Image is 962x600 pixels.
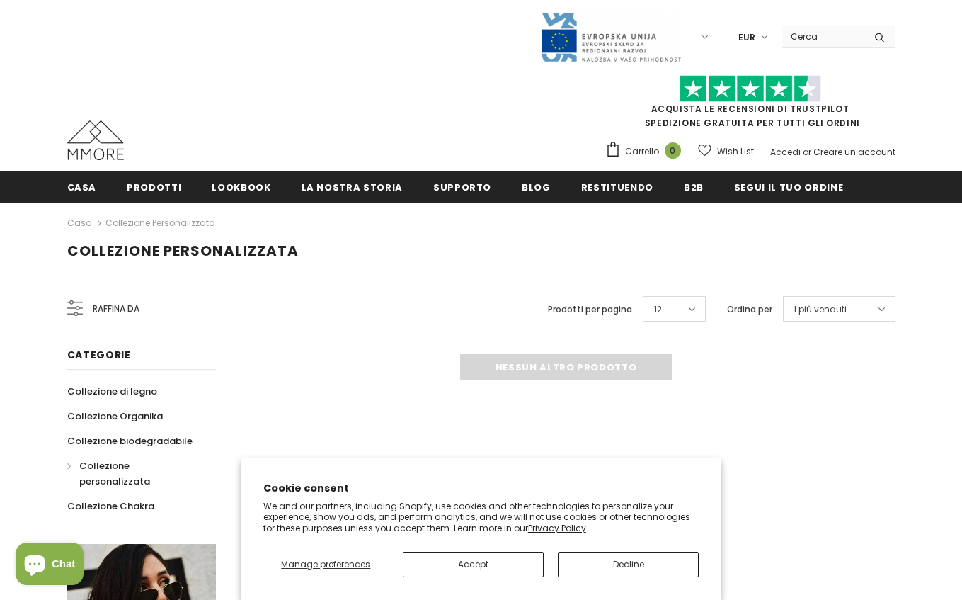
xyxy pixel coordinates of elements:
[813,146,895,158] a: Creare un account
[548,302,632,317] label: Prodotti per pagina
[734,171,843,203] a: Segui il tuo ordine
[734,181,843,194] span: Segui il tuo ordine
[625,145,659,159] span: Carrello
[782,26,864,47] input: Search Site
[263,501,699,534] p: We and our partners, including Shopify, use cookies and other technologies to personalize your ex...
[433,181,491,194] span: supporto
[67,409,163,423] span: Collezione Organika
[67,429,193,453] a: Collezione biodegradabile
[212,181,270,194] span: Lookbook
[522,171,551,203] a: Blog
[212,171,270,203] a: Lookbook
[651,103,849,115] a: Acquista le recensioni di TrustPilot
[684,181,704,194] span: B2B
[67,494,154,519] a: Collezione Chakra
[794,302,847,317] span: I più venduti
[558,552,699,577] button: Decline
[67,215,92,232] a: Casa
[127,171,181,203] a: Prodotti
[433,171,491,203] a: supporto
[11,543,88,589] inbox-online-store-chat: Shopify online store chat
[738,30,755,45] span: EUR
[605,141,688,162] a: Carrello 0
[403,552,544,577] button: Accept
[67,385,157,398] span: Collezione di legno
[522,181,551,194] span: Blog
[67,434,193,448] span: Collezione biodegradabile
[67,499,154,513] span: Collezione Chakra
[93,301,139,317] span: Raffina da
[67,241,299,261] span: Collezione personalizzata
[605,81,895,129] span: SPEDIZIONE GRATUITA PER TUTTI GLI ORDINI
[717,145,754,159] span: Wish List
[263,481,699,496] h2: Cookie consent
[67,120,124,160] img: Casi MMORE
[67,181,97,194] span: Casa
[698,139,754,164] a: Wish List
[67,404,163,429] a: Collezione Organika
[302,171,403,203] a: La nostra storia
[654,302,662,317] span: 12
[581,181,653,194] span: Restituendo
[540,30,682,43] a: Javni Razpis
[67,379,157,404] a: Collezione di legno
[67,348,131,362] span: Categorie
[770,146,801,158] a: Accedi
[680,75,821,103] img: Fidati di Pilot Stars
[540,11,682,63] img: Javni Razpis
[127,181,181,194] span: Prodotti
[281,558,370,570] span: Manage preferences
[684,171,704,203] a: B2B
[803,146,811,158] span: or
[528,522,586,534] a: Privacy Policy
[727,302,772,317] label: Ordina per
[581,171,653,203] a: Restituendo
[79,459,150,488] span: Collezione personalizzata
[302,181,403,194] span: La nostra storia
[105,217,215,229] a: Collezione personalizzata
[67,171,97,203] a: Casa
[67,453,200,494] a: Collezione personalizzata
[665,142,681,159] span: 0
[263,552,389,577] button: Manage preferences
